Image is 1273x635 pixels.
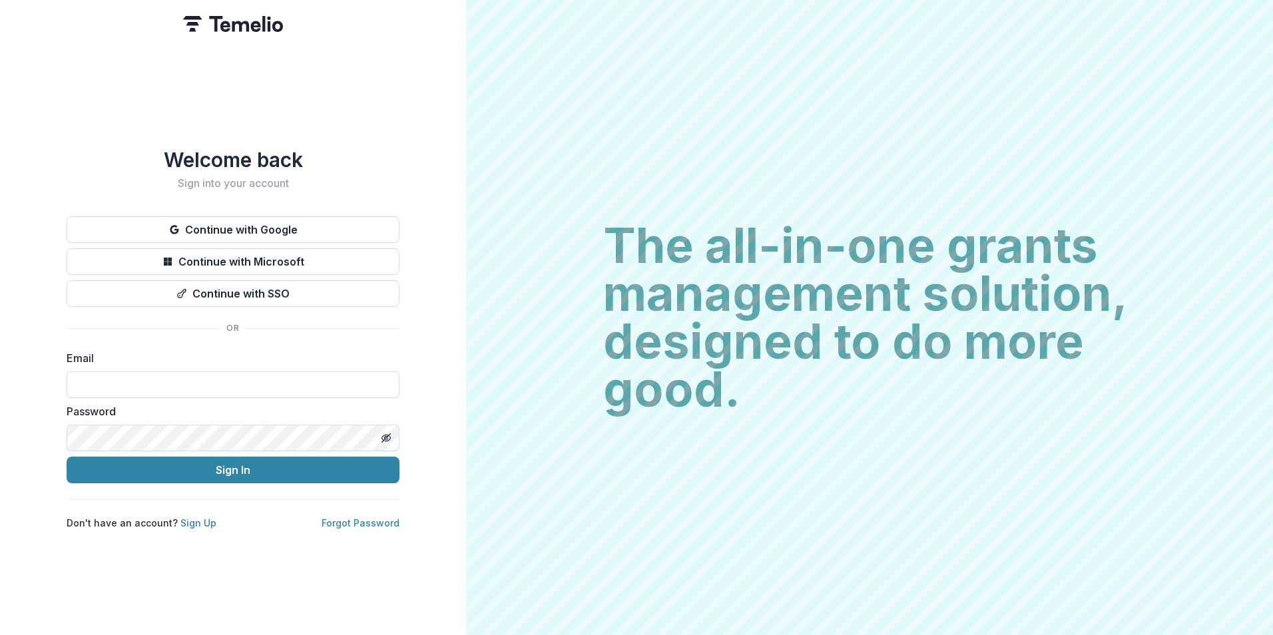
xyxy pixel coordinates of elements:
img: Temelio [183,16,283,32]
p: Don't have an account? [67,516,216,530]
a: Forgot Password [322,517,399,529]
button: Continue with Google [67,216,399,243]
button: Continue with SSO [67,280,399,307]
button: Sign In [67,457,399,483]
h1: Welcome back [67,148,399,172]
label: Password [67,403,391,419]
button: Toggle password visibility [376,427,397,449]
button: Continue with Microsoft [67,248,399,275]
label: Email [67,350,391,366]
h2: Sign into your account [67,177,399,190]
a: Sign Up [180,517,216,529]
